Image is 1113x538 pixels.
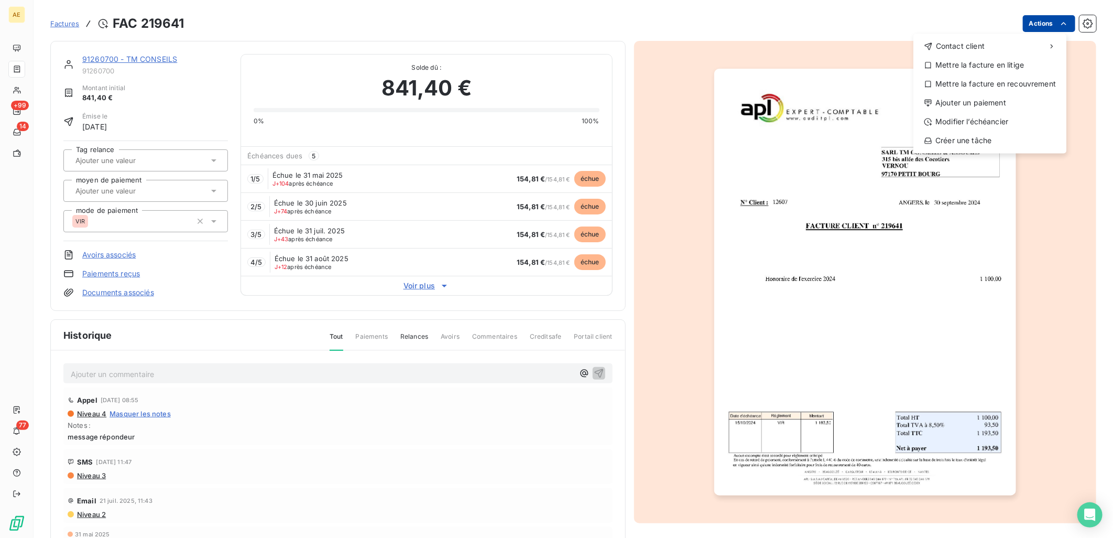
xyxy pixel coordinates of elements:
[918,76,1062,92] div: Mettre la facture en recouvrement
[918,113,1062,130] div: Modifier l’échéancier
[918,132,1062,149] div: Créer une tâche
[913,34,1066,153] div: Actions
[918,94,1062,111] div: Ajouter un paiement
[918,57,1062,73] div: Mettre la facture en litige
[936,41,985,51] span: Contact client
